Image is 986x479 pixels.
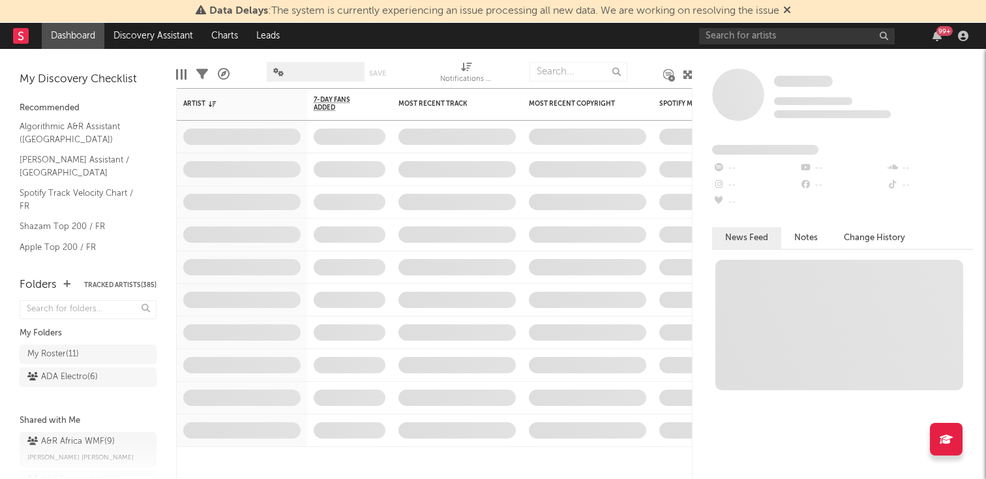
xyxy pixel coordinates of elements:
span: Dismiss [783,6,791,16]
div: My Discovery Checklist [20,72,157,87]
a: Algorithmic A&R Assistant ([GEOGRAPHIC_DATA]) [20,119,143,146]
div: -- [886,160,973,177]
div: ADA Electro ( 6 ) [27,369,98,385]
a: Dashboard [42,23,104,49]
div: -- [799,160,886,177]
span: Some Artist [774,76,833,87]
a: Shazam Top 200 / FR [20,219,143,234]
a: Some Artist [774,75,833,88]
span: 0 fans last week [774,110,891,118]
a: A&R Africa WMF(9)[PERSON_NAME] [PERSON_NAME] [20,432,157,467]
span: : The system is currently experiencing an issue processing all new data. We are working on resolv... [209,6,779,16]
a: Discovery Assistant [104,23,202,49]
div: Artist [183,100,281,108]
button: 99+ [933,31,942,41]
a: Spotify Track Velocity Chart / FR [20,186,143,213]
input: Search for artists [699,28,895,44]
div: Folders [20,277,57,293]
div: Notifications (Artist) [440,55,492,93]
span: [PERSON_NAME] [PERSON_NAME] [27,450,134,465]
div: -- [712,194,799,211]
button: Tracked Artists(385) [84,282,157,288]
div: Spotify Monthly Listeners [659,100,757,108]
a: Leads [247,23,289,49]
div: Recommended [20,100,157,116]
a: [PERSON_NAME] Assistant / [GEOGRAPHIC_DATA] [20,153,143,179]
div: Edit Columns [176,55,187,93]
div: -- [712,160,799,177]
a: My Roster(11) [20,345,157,364]
div: My Roster ( 11 ) [27,347,79,362]
div: -- [886,177,973,194]
button: Notes [781,227,831,249]
div: Shared with Me [20,413,157,429]
span: Fans Added by Platform [712,145,818,155]
input: Search for folders... [20,300,157,319]
div: -- [712,177,799,194]
input: Search... [530,62,627,82]
div: My Folders [20,326,157,341]
div: Filters [196,55,208,93]
button: Change History [831,227,918,249]
a: ADA Electro(6) [20,367,157,387]
button: Save [369,70,386,77]
button: News Feed [712,227,781,249]
span: 7-Day Fans Added [314,96,366,112]
div: -- [799,177,886,194]
div: 99 + [936,26,953,36]
div: A&R Pipeline [218,55,230,93]
div: Notifications (Artist) [440,72,492,87]
span: Tracking Since: [DATE] [774,97,852,105]
div: Most Recent Copyright [529,100,627,108]
div: Most Recent Track [398,100,496,108]
a: Charts [202,23,247,49]
a: Apple Top 200 / FR [20,240,143,255]
div: A&R Africa WMF ( 9 ) [27,434,115,450]
span: Data Delays [209,6,268,16]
